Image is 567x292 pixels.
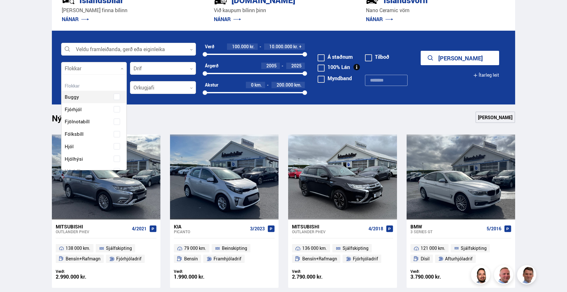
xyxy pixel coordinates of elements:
[292,224,366,229] div: Mitsubishi
[366,16,393,23] a: NÁNAR
[495,266,514,285] img: siFngHWaQ9KaOqBr.png
[410,269,461,274] div: Verð:
[170,219,279,288] a: Kia Picanto 3/2023 79 000 km. Beinskipting Bensín Framhjóladrif Verð: 1.990.000 kr.
[65,142,74,151] span: Hjól
[302,244,327,252] span: 136 000 km.
[214,255,241,263] span: Framhjóladrif
[66,244,90,252] span: 138 000 km.
[106,244,132,252] span: Sjálfskipting
[410,229,484,234] div: 3 series GT
[255,82,262,88] span: km.
[251,82,254,88] span: 0
[232,43,249,50] span: 100.000
[174,269,224,274] div: Verð:
[174,224,247,229] div: Kia
[291,63,302,69] span: 2025
[65,154,83,164] span: Hjólhýsi
[65,129,84,139] span: Fólksbíll
[205,82,218,88] div: Akstur
[288,219,397,288] a: Mitsubishi Outlander PHEV 4/2018 136 000 km. Sjálfskipting Bensín+Rafmagn Fjórhjóladrif Verð: 2.7...
[292,269,343,274] div: Verð:
[269,43,292,50] span: 10.000.000
[56,269,106,274] div: Verð:
[250,226,265,231] span: 3/2023
[174,229,247,234] div: Picanto
[487,226,501,231] span: 5/2016
[343,244,369,252] span: Sjálfskipting
[421,255,430,263] span: Dísil
[318,76,352,81] label: Myndband
[472,266,491,285] img: nhp88E3Fdnt1Opn2.png
[421,51,499,65] button: [PERSON_NAME]
[366,7,505,14] p: Nano Ceramic vörn
[410,224,484,229] div: BMW
[184,244,206,252] span: 79 000 km.
[116,255,142,263] span: Fjórhjóladrif
[410,274,461,280] div: 3.790.000 kr.
[299,44,302,49] span: +
[62,16,89,23] a: NÁNAR
[132,226,147,231] span: 4/2021
[292,229,366,234] div: Outlander PHEV
[302,255,337,263] span: Bensín+Rafmagn
[266,63,277,69] span: 2005
[293,44,298,49] span: kr.
[318,65,350,70] label: 100% Lán
[369,226,383,231] span: 4/2018
[222,244,247,252] span: Beinskipting
[277,82,293,88] span: 200.000
[365,54,389,59] label: Tilboð
[66,255,101,263] span: Bensín+Rafmagn
[62,7,201,14] p: [PERSON_NAME] finna bílinn
[294,82,302,88] span: km.
[353,255,378,263] span: Fjórhjóladrif
[421,244,445,252] span: 121 000 km.
[475,111,515,123] a: [PERSON_NAME]
[292,274,343,280] div: 2.790.000 kr.
[174,274,224,280] div: 1.990.000 kr.
[65,167,80,176] span: Húsbíll
[52,219,160,288] a: Mitsubishi Outlander PHEV 4/2021 138 000 km. Sjálfskipting Bensín+Rafmagn Fjórhjóladrif Verð: 2.9...
[518,266,537,285] img: FbJEzSuNWCJXmdc-.webp
[56,274,106,280] div: 2.990.000 kr.
[65,105,82,114] span: Fjórhjól
[65,117,90,126] span: Fjölnotabíll
[473,68,499,82] button: Ítarleg leit
[184,255,198,263] span: Bensín
[205,44,214,49] div: Verð
[205,63,218,68] div: Árgerð
[52,113,103,127] h1: Nýtt á skrá
[445,255,473,263] span: Afturhjóladrif
[56,229,129,234] div: Outlander PHEV
[318,54,353,59] label: Á staðnum
[214,16,241,23] a: NÁNAR
[65,92,79,102] span: Buggy
[214,7,353,14] p: Við kaupum bílinn þinn
[250,44,255,49] span: kr.
[407,219,515,288] a: BMW 3 series GT 5/2016 121 000 km. Sjálfskipting Dísil Afturhjóladrif Verð: 3.790.000 kr.
[461,244,487,252] span: Sjálfskipting
[56,224,129,229] div: Mitsubishi
[5,3,24,22] button: Open LiveChat chat widget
